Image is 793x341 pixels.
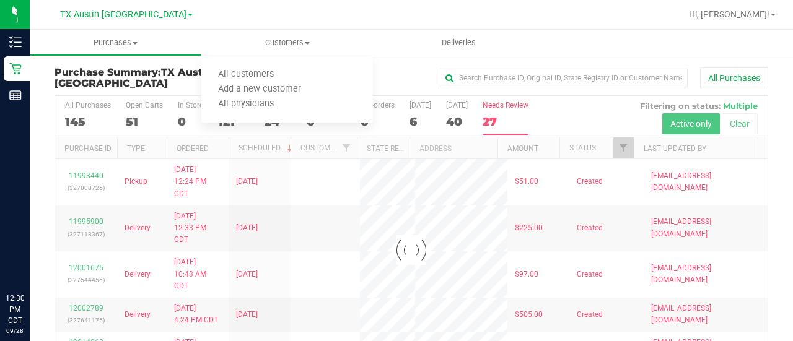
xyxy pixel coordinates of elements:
span: Deliveries [425,37,493,48]
inline-svg: Inventory [9,36,22,48]
span: TX Austin [GEOGRAPHIC_DATA] [55,66,212,89]
inline-svg: Retail [9,63,22,75]
span: All customers [201,69,291,80]
span: TX Austin [GEOGRAPHIC_DATA] [60,9,186,20]
span: Add a new customer [201,84,318,95]
a: Customers All customers Add a new customer All physicians [201,30,373,56]
span: All physicians [201,99,291,110]
h3: Purchase Summary: [55,67,292,88]
button: All Purchases [700,67,768,88]
iframe: Resource center [12,242,50,279]
span: Hi, [PERSON_NAME]! [689,9,769,19]
input: Search Purchase ID, Original ID, State Registry ID or Customer Name... [440,69,688,87]
inline-svg: Reports [9,89,22,101]
span: Purchases [30,37,201,48]
p: 12:30 PM CDT [6,293,24,326]
iframe: Resource center unread badge [37,240,51,255]
p: 09/28 [6,326,24,335]
a: Purchases [30,30,201,56]
span: Customers [201,37,373,48]
a: Deliveries [373,30,545,56]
